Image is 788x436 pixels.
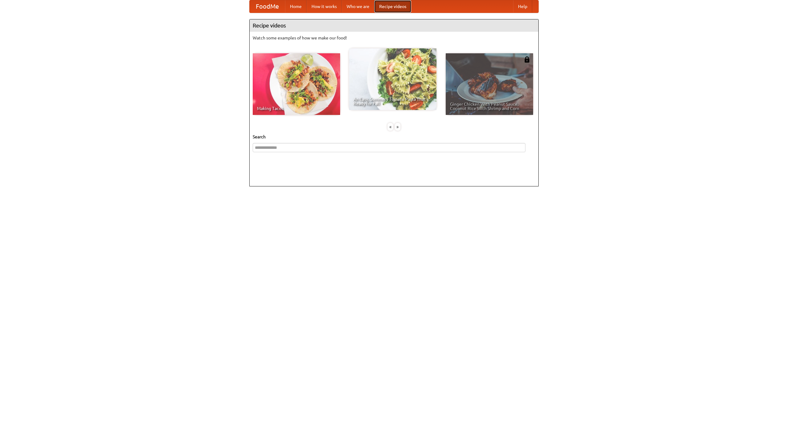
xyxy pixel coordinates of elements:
span: An Easy, Summery Tomato Pasta That's Ready for Fall [353,97,432,106]
a: How it works [307,0,342,13]
a: Help [513,0,532,13]
a: Home [285,0,307,13]
p: Watch some examples of how we make our food! [253,35,535,41]
div: « [388,123,393,131]
a: Who we are [342,0,374,13]
a: Recipe videos [374,0,411,13]
h5: Search [253,134,535,140]
a: An Easy, Summery Tomato Pasta That's Ready for Fall [349,48,436,110]
img: 483408.png [524,56,530,63]
a: FoodMe [250,0,285,13]
h4: Recipe videos [250,19,538,32]
a: Making Tacos [253,53,340,115]
span: Making Tacos [257,106,336,111]
div: » [395,123,400,131]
